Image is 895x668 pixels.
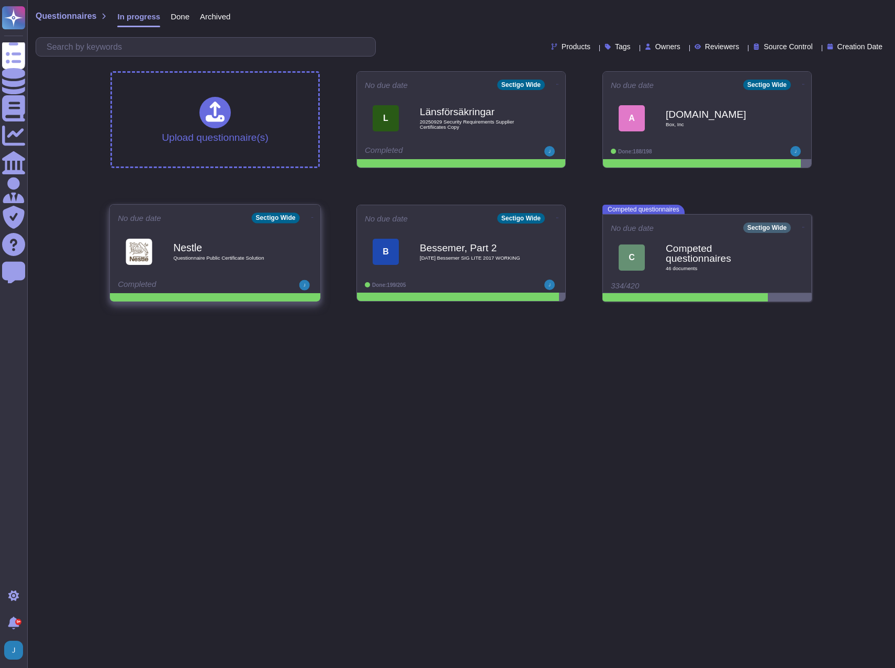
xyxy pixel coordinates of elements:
[15,619,21,625] div: 9+
[837,43,882,50] span: Creation Date
[544,280,555,290] img: user
[615,43,631,50] span: Tags
[373,239,399,265] div: B
[41,38,375,56] input: Search by keywords
[562,43,590,50] span: Products
[200,13,230,20] span: Archived
[743,222,791,233] div: Sectigo Wide
[544,146,555,157] img: user
[365,81,408,89] span: No due date
[619,105,645,131] div: A
[705,43,739,50] span: Reviewers
[666,266,770,271] span: 46 document s
[764,43,812,50] span: Source Control
[373,105,399,131] div: L
[602,205,685,214] span: Competed questionnaires
[420,243,524,253] b: Bessemer, Part 2
[365,215,408,222] span: No due date
[4,641,23,660] img: user
[299,280,310,291] img: user
[162,97,268,142] div: Upload questionnaire(s)
[365,146,493,157] div: Completed
[36,12,96,20] span: Questionnaires
[655,43,680,50] span: Owners
[611,81,654,89] span: No due date
[173,255,279,261] span: Questionnaire Public Certificate Solution
[790,146,801,157] img: user
[420,255,524,261] span: [DATE] Bessemer SIG LITE 2017 WORKING
[171,13,189,20] span: Done
[497,80,545,90] div: Sectigo Wide
[666,243,770,263] b: Competed questionnaires
[666,109,770,119] b: [DOMAIN_NAME]
[743,80,791,90] div: Sectigo Wide
[611,224,654,232] span: No due date
[173,242,279,252] b: Nestle
[420,107,524,117] b: Länsförsäkringar
[666,122,770,127] span: Box, Inc
[372,282,406,288] span: Done: 199/205
[118,214,161,222] span: No due date
[619,244,645,271] div: C
[126,238,152,265] img: Logo
[618,149,652,154] span: Done: 188/198
[611,281,639,290] span: 334/420
[2,639,30,662] button: user
[117,13,160,20] span: In progress
[420,119,524,129] span: 20250929 Security Requirements Supplier Certifiicates Copy
[497,213,545,224] div: Sectigo Wide
[251,213,299,223] div: Sectigo Wide
[118,280,248,291] div: Completed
